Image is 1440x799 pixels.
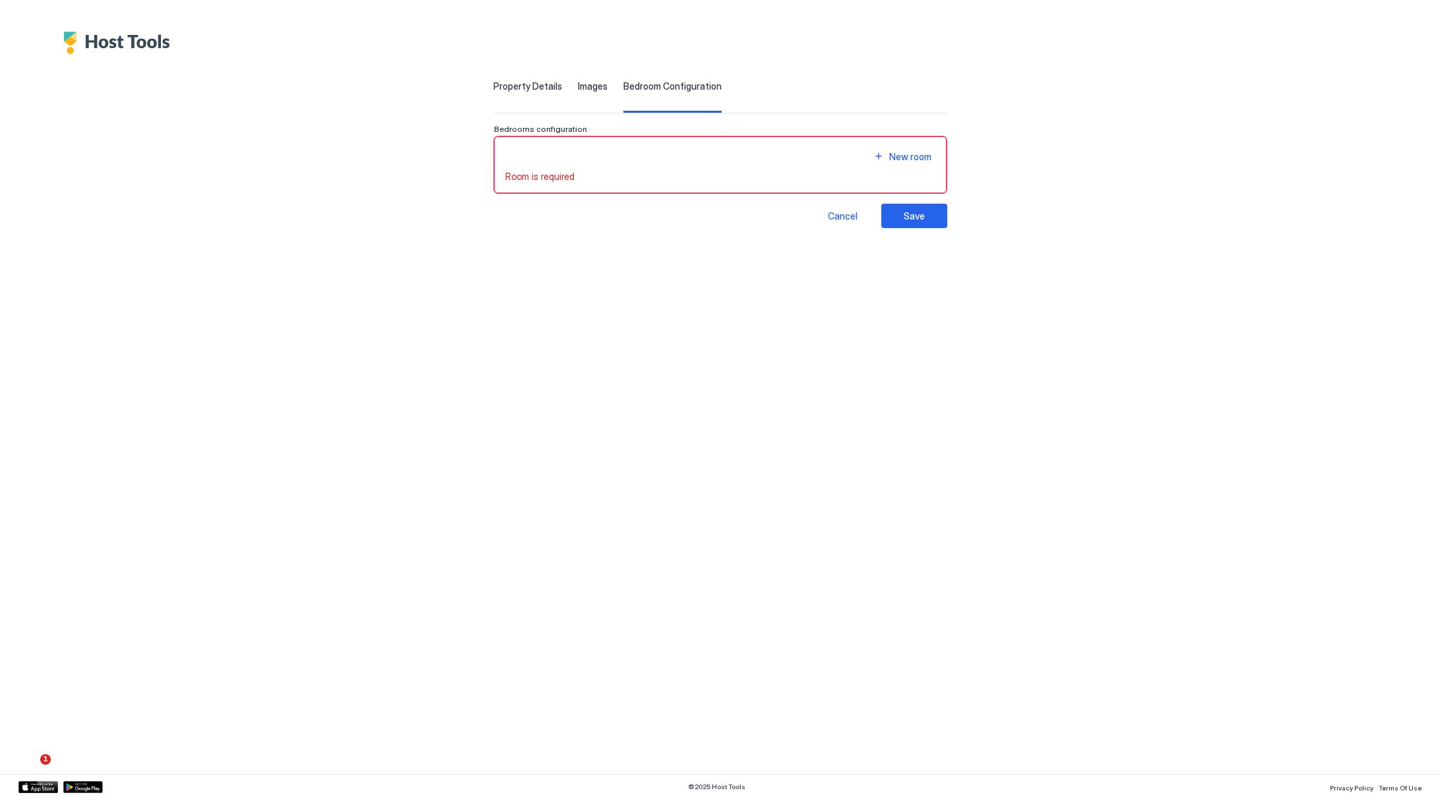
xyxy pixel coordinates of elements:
span: © 2025 Host Tools [688,783,745,791]
button: Cancel [810,204,876,228]
div: New room [889,150,931,163]
span: Bedroom Configuration [623,80,722,92]
a: Google Play Store [63,781,103,793]
span: 1 [40,754,51,765]
button: Save [881,204,947,228]
a: App Store [18,781,58,793]
span: Images [578,80,608,92]
span: Terms Of Use [1379,784,1422,792]
a: Privacy Policy [1330,780,1373,794]
div: Host Tools Logo [63,32,177,54]
span: Privacy Policy [1330,784,1373,792]
div: Save [904,209,925,223]
span: Room is required [505,171,575,183]
div: Cancel [828,209,858,223]
a: Terms Of Use [1379,780,1422,794]
span: Bedrooms configuration [494,124,587,134]
span: Property Details [493,80,562,92]
button: New room [869,148,935,165]
iframe: Intercom live chat [13,754,45,786]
